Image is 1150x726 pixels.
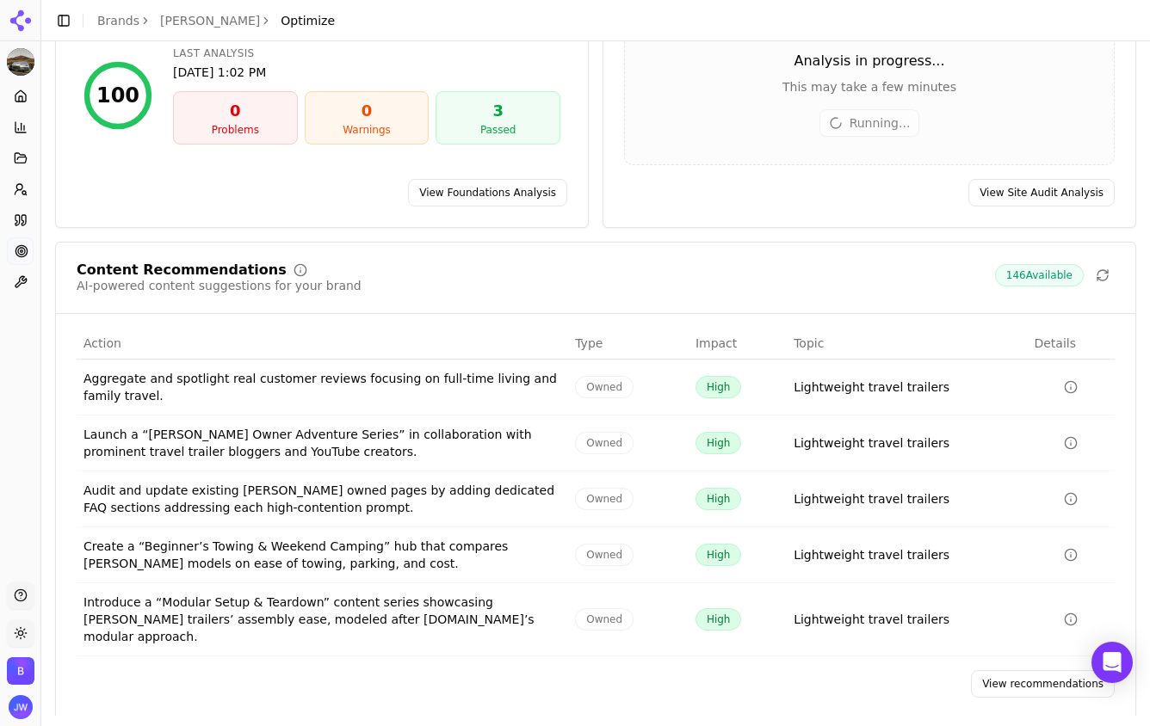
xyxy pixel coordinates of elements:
[575,432,634,454] span: Owned
[1091,642,1133,683] div: Open Intercom Messenger
[971,670,1115,698] a: View recommendations
[696,544,742,566] span: High
[1034,335,1108,352] div: Details
[83,426,561,460] div: Launch a “[PERSON_NAME] Owner Adventure Series” in collaboration with prominent travel trailer bl...
[696,335,780,352] div: Impact
[77,263,287,277] div: Content Recommendations
[181,123,290,137] div: Problems
[443,123,553,137] div: Passed
[794,490,949,508] a: Lightweight travel trailers
[83,594,561,645] div: Introduce a “Modular Setup & Teardown” content series showcasing [PERSON_NAME] trailers’ assembly...
[625,51,1114,71] div: Analysis in progress...
[77,328,1115,656] div: Data table
[575,488,634,510] span: Owned
[794,546,949,563] a: Lightweight travel trailers
[696,608,742,631] span: High
[7,657,34,685] img: Bowlus
[696,376,742,398] span: High
[7,48,34,76] button: Current brand: Bowlus
[83,538,561,572] div: Create a “Beginner’s Towing & Weekend Camping” hub that compares [PERSON_NAME] models on ease of ...
[995,264,1084,286] span: 146 Available
[173,64,560,81] div: [DATE] 1:02 PM
[83,335,561,352] div: Action
[83,482,561,516] div: Audit and update existing [PERSON_NAME] owned pages by adding dedicated FAQ sections addressing e...
[281,12,335,29] span: Optimize
[968,179,1115,206] a: View Site Audit Analysis
[83,370,561,404] div: Aggregate and spotlight real customer reviews focusing on full-time living and family travel.
[575,544,634,566] span: Owned
[696,488,742,510] span: High
[97,12,335,29] nav: breadcrumb
[97,14,139,28] a: Brands
[160,12,260,29] a: [PERSON_NAME]
[181,99,290,123] div: 0
[575,608,634,631] span: Owned
[794,335,1020,352] div: Topic
[443,99,553,123] div: 3
[575,335,682,352] div: Type
[96,82,139,109] div: 100
[408,179,567,206] a: View Foundations Analysis
[7,48,34,76] img: Bowlus
[173,46,560,60] div: Last Analysis
[575,376,634,398] span: Owned
[312,123,422,137] div: Warnings
[794,611,949,628] a: Lightweight travel trailers
[794,378,949,396] a: Lightweight travel trailers
[696,432,742,454] span: High
[794,434,949,452] a: Lightweight travel trailers
[7,657,34,685] button: Open organization switcher
[312,99,422,123] div: 0
[9,695,33,719] img: Jonathan Wahl
[625,78,1114,95] div: This may take a few minutes
[77,277,362,294] div: AI-powered content suggestions for your brand
[9,695,33,719] button: Open user button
